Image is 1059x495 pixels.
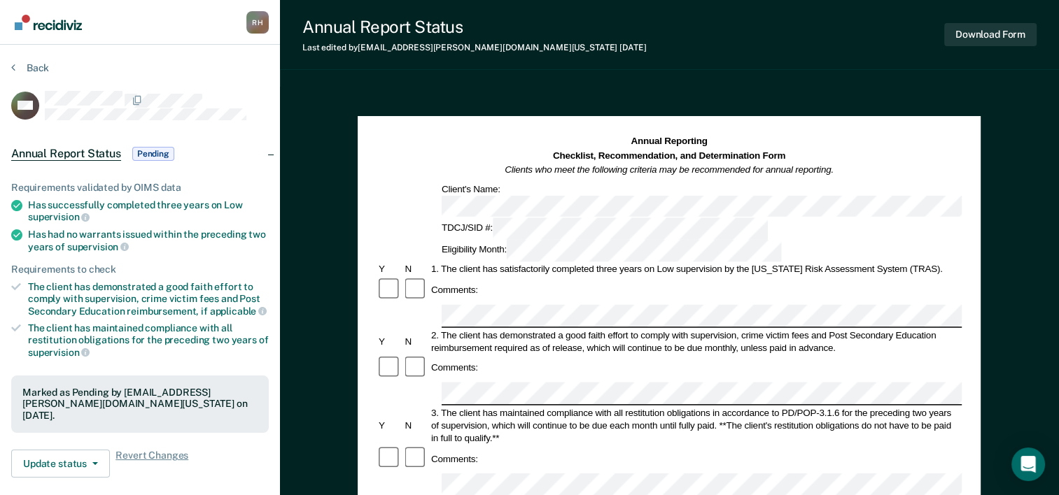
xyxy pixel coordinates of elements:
[246,11,269,34] div: R H
[28,347,90,358] span: supervision
[553,150,785,161] strong: Checklist, Recommendation, and Determination Form
[302,17,646,37] div: Annual Report Status
[403,335,429,347] div: N
[11,450,110,478] button: Update status
[377,263,402,275] div: Y
[440,218,770,240] div: TDCJ/SID #:
[377,335,402,347] div: Y
[22,387,258,422] div: Marked as Pending by [EMAIL_ADDRESS][PERSON_NAME][DOMAIN_NAME][US_STATE] on [DATE].
[11,264,269,275] div: Requirements to check
[429,406,962,444] div: 3. The client has maintained compliance with all restitution obligations in accordance to PD/POP-...
[15,15,82,30] img: Recidiviz
[115,450,188,478] span: Revert Changes
[28,281,269,317] div: The client has demonstrated a good faith effort to comply with supervision, crime victim fees and...
[132,147,174,161] span: Pending
[246,11,269,34] button: Profile dropdown button
[403,263,429,275] div: N
[403,419,429,431] div: N
[619,43,646,52] span: [DATE]
[11,62,49,74] button: Back
[67,241,129,252] span: supervision
[429,329,962,354] div: 2. The client has demonstrated a good faith effort to comply with supervision, crime victim fees ...
[429,452,480,465] div: Comments:
[429,263,962,275] div: 1. The client has satisfactorily completed three years on Low supervision by the [US_STATE] Risk ...
[377,419,402,431] div: Y
[28,199,269,223] div: Has successfully completed three years on Low
[28,229,269,252] div: Has had no warrants issued within the preceding two years of
[440,240,784,261] div: Eligibility Month:
[28,322,269,358] div: The client has maintained compliance with all restitution obligations for the preceding two years of
[429,361,480,374] div: Comments:
[210,306,267,317] span: applicable
[631,136,708,147] strong: Annual Reporting
[505,164,834,175] em: Clients who meet the following criteria may be recommended for annual reporting.
[11,182,269,194] div: Requirements validated by OIMS data
[429,284,480,296] div: Comments:
[302,43,646,52] div: Last edited by [EMAIL_ADDRESS][PERSON_NAME][DOMAIN_NAME][US_STATE]
[1011,447,1045,481] div: Open Intercom Messenger
[11,147,121,161] span: Annual Report Status
[28,211,90,222] span: supervision
[944,23,1037,46] button: Download Form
